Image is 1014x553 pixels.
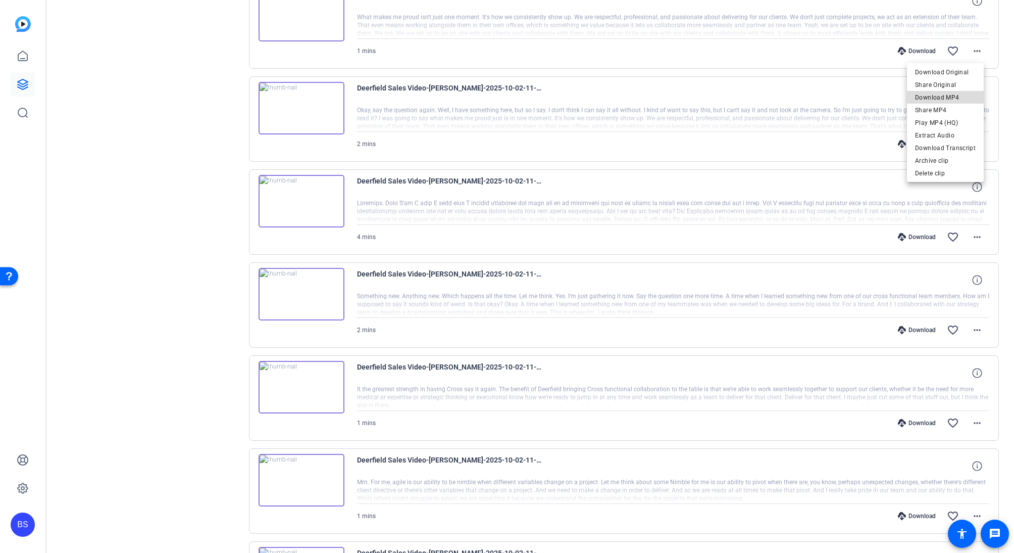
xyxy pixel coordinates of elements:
span: Play MP4 (HQ) [915,116,976,128]
span: Download Original [915,66,976,78]
span: Share Original [915,78,976,90]
span: Delete clip [915,167,976,179]
span: Archive clip [915,154,976,166]
span: Download Transcript [915,142,976,154]
span: Extract Audio [915,129,976,141]
span: Download MP4 [915,91,976,103]
span: Share MP4 [915,104,976,116]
